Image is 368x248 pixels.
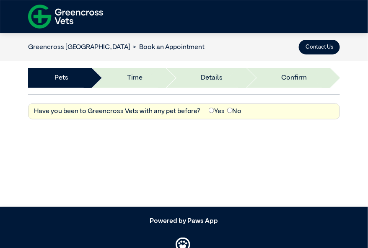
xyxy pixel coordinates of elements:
a: Pets [54,73,68,83]
img: f-logo [28,2,103,31]
a: Greencross [GEOGRAPHIC_DATA] [28,44,130,51]
label: Have you been to Greencross Vets with any pet before? [34,106,201,116]
input: No [227,108,233,113]
li: Book an Appointment [130,42,205,52]
h5: Powered by Paws App [28,217,340,225]
input: Yes [209,108,214,113]
label: No [227,106,242,116]
nav: breadcrumb [28,42,205,52]
label: Yes [209,106,225,116]
button: Contact Us [299,40,340,54]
